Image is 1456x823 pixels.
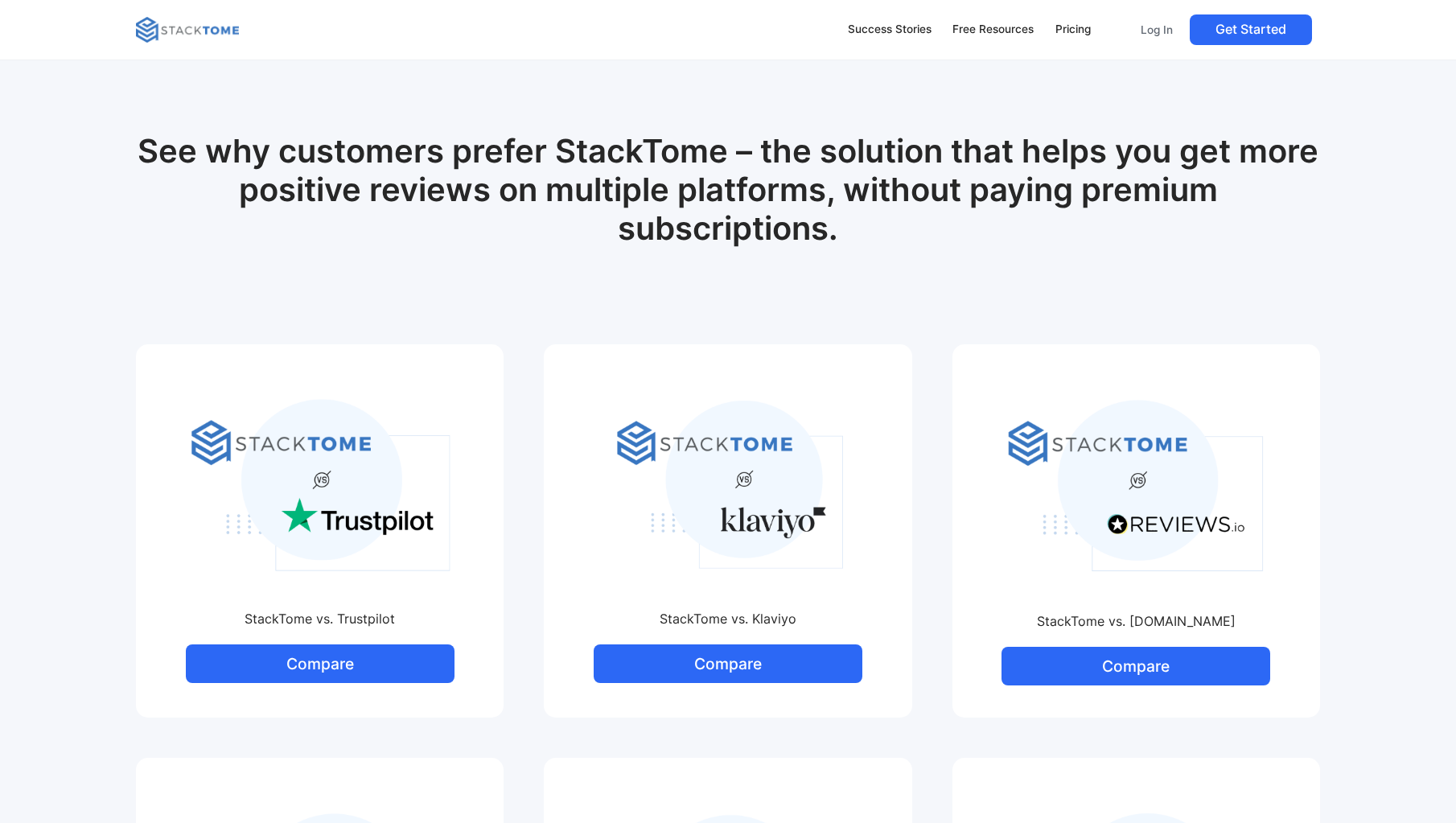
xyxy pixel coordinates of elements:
[1002,647,1270,685] a: Compare
[560,609,895,628] div: StackTome vs. Klaviyo
[969,611,1304,631] div: StackTome vs. [DOMAIN_NAME]
[848,21,932,39] div: Success Stories
[186,644,454,683] a: Compare
[1130,14,1183,45] a: Log In
[1141,23,1173,37] p: Log In
[840,13,939,47] a: Success Stories
[136,132,1320,248] h1: See why customers prefer StackTome – the solution that helps you get more positive reviews on mul...
[952,21,1034,39] div: Free Resources
[945,13,1042,47] a: Free Resources
[1048,13,1099,47] a: Pricing
[1190,14,1312,45] a: Get Started
[1055,21,1091,39] div: Pricing
[152,609,487,628] div: StackTome vs. Trustpilot
[594,644,862,683] a: Compare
